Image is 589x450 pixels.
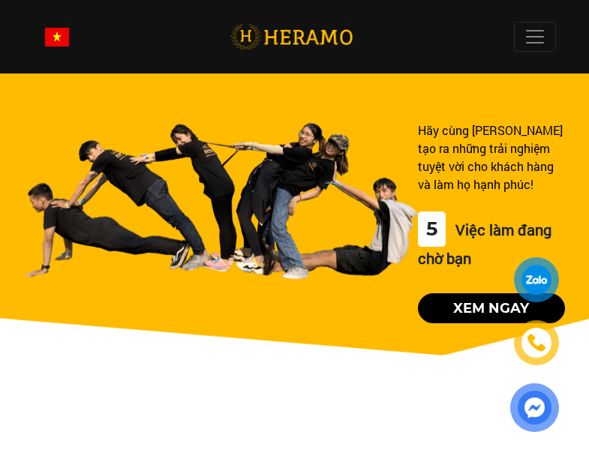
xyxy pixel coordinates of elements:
img: logo [230,22,353,52]
div: Hãy cùng [PERSON_NAME] tạo ra những trải nghiệm tuyệt vời cho khách hàng và làm họ hạnh phúc! [418,121,565,193]
span: Việc làm đang chờ bạn [418,220,551,268]
img: phone-icon [528,334,545,351]
button: Xem ngay [418,293,565,323]
img: vn-flag.png [45,28,69,46]
img: banner [24,121,418,280]
div: 5 [418,211,446,247]
a: phone-icon [516,322,557,363]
